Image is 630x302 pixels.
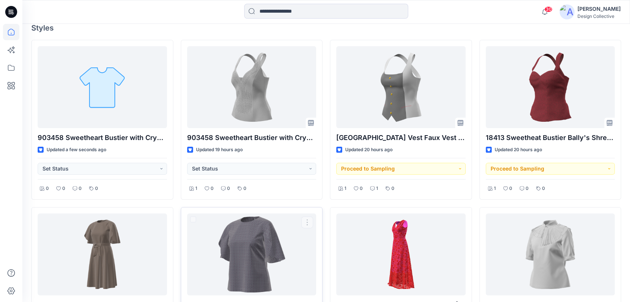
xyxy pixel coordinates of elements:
[62,185,65,193] p: 0
[227,185,230,193] p: 0
[376,185,378,193] p: 1
[79,185,82,193] p: 0
[187,133,316,143] p: 903458 Sweetheart Bustier with Crystals Potawatomi Casino
[344,185,346,193] p: 1
[46,185,49,193] p: 0
[38,133,167,143] p: 903458 Sweetheart Bustier with Crystals Potawatomi Casino
[486,46,615,128] a: 18413 Sweetheat Bustier Bally's Shreveport
[187,46,316,128] a: 903458 Sweetheart Bustier with Crystals Potawatomi Casino
[187,213,316,295] a: BC38B AL-18140 Scoop Neck With Flutter Sleeve
[336,46,466,128] a: 18584 Square Vest Faux Vest Cocktail Top Morongo
[336,213,466,295] a: Wrap Front Sleeveless Long Dress - Sarah Stetler
[345,146,393,154] p: Updated 20 hours ago
[544,6,552,12] span: 30
[542,185,545,193] p: 0
[243,185,246,193] p: 0
[391,185,394,193] p: 0
[95,185,98,193] p: 0
[577,4,621,13] div: [PERSON_NAME]
[211,185,214,193] p: 0
[486,133,615,143] p: 18413 Sweetheat Bustier Bally's Shreveport
[494,185,496,193] p: 1
[196,146,243,154] p: Updated 19 hours ago
[336,133,466,143] p: [GEOGRAPHIC_DATA] Vest Faux Vest Cocktail Top Morongo
[495,146,542,154] p: Updated 20 hours ago
[47,146,106,154] p: Updated a few seconds ago
[560,4,574,19] img: avatar
[38,46,167,128] a: 903458 Sweetheart Bustier with Crystals Potawatomi Casino
[195,185,197,193] p: 1
[38,213,167,295] a: DC63-18139 Flutter Sleeve Dress
[577,13,621,19] div: Design Collective
[509,185,512,193] p: 0
[31,23,621,32] h4: Styles
[360,185,363,193] p: 0
[526,185,529,193] p: 0
[486,213,615,295] a: BC89 AL-18142 Shirt Collar And stand With Double Layer Pleated Yokes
